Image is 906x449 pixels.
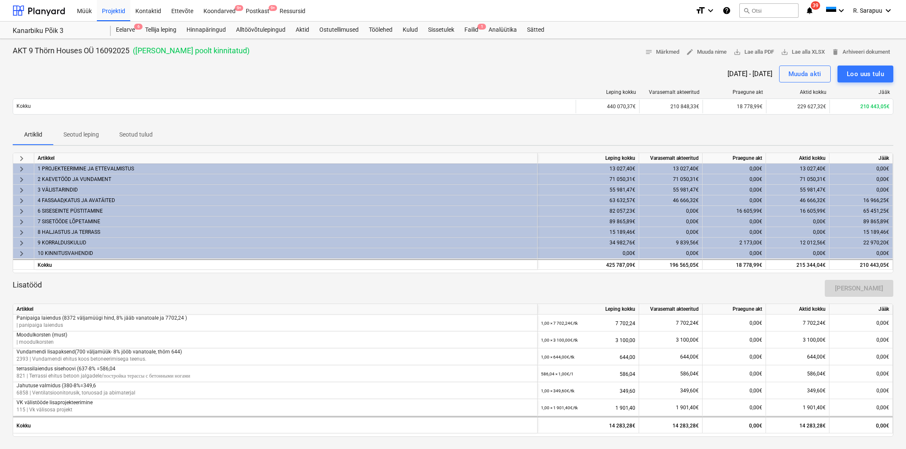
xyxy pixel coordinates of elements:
i: Abikeskus [722,5,731,16]
span: Muuda nime [686,47,727,57]
div: 3 100,00 [541,331,635,349]
div: Failid [459,22,483,38]
div: Muuda akti [788,68,821,79]
div: 13 027,40€ [538,164,639,174]
div: 425 787,09€ [538,259,639,270]
a: Töölehed [364,22,398,38]
div: 0,00€ [639,216,703,227]
div: 0,00€ [703,382,766,399]
div: 0,00€ [703,174,766,185]
div: 0,00€ [703,248,766,259]
div: 0,00€ [639,248,703,259]
div: [DATE] - [DATE] [728,70,772,78]
div: 1 901,40€ [639,399,703,416]
div: 0,00€ [703,164,766,174]
i: notifications [805,5,814,16]
span: keyboard_arrow_right [16,206,27,216]
button: Lae alla XLSX [777,46,828,59]
div: 196 565,05€ [639,259,703,270]
div: 440 070,37€ [576,100,639,113]
span: edit [686,48,694,56]
div: 0,00€ [703,185,766,195]
div: 10 KINNITUSVAHENDID [38,248,534,258]
a: Hinnapäringud [181,22,231,38]
button: Loo uus tulu [837,66,893,82]
button: Lae alla PDF [730,46,777,59]
p: 6858 | Ventilatsioonitorusik, toruosad ja abimaterjal [16,389,534,397]
div: 89 865,89€ [538,216,639,227]
i: keyboard_arrow_down [706,5,716,16]
i: keyboard_arrow_down [836,5,846,16]
div: 0,00€ [703,399,766,416]
div: Varasemalt akteeritud [643,89,700,95]
div: 0,00€ [703,416,766,433]
div: Artikkel [13,304,538,315]
span: Lae alla PDF [733,47,774,57]
span: keyboard_arrow_right [16,153,27,164]
div: 2 173,00€ [703,238,766,248]
span: Lae alla XLSX [781,47,825,57]
span: Arhiveeri dokument [832,47,890,57]
span: 9+ [269,5,277,11]
button: Arhiveeri dokument [828,46,893,59]
div: Jääk [833,89,890,95]
div: 644,00 [541,348,635,366]
div: Praegune akt [703,153,766,164]
p: 2393 | Vundamendi ehitus koos betoneerimisega teenus. [16,356,534,363]
div: 1 PROJEKTEERIMINE JA ETTEVALMISTUS [38,164,534,174]
div: Artikkel [34,153,538,164]
div: Chat Widget [717,109,906,449]
p: VK välistööde lisaprojekteerimine [16,399,534,406]
div: Leping kokku [538,153,639,164]
div: 7 702,24€ [639,315,703,331]
div: Leping kokku [579,89,636,95]
div: 34 982,76€ [538,238,639,248]
p: Moodulkorsten (must) [16,331,534,339]
div: 229 627,32€ [766,100,829,113]
button: Muuda akti [779,66,831,82]
a: Eelarve6 [111,22,140,38]
p: Panipaiga laiendus (8372 väljamüügi hind, 8% jääb vanatoale ja 7702,24 ) [16,315,534,322]
span: keyboard_arrow_right [16,164,27,174]
div: Tellija leping [140,22,181,38]
div: 7 SISETÖÖDE LÕPETAMINE [38,216,534,227]
a: Aktid [291,22,314,38]
span: save_alt [781,48,788,56]
span: 210 443,05€ [860,104,890,110]
div: 14 283,28€ [639,416,703,433]
div: 0,00€ [538,248,639,259]
div: 15 189,46€ [538,227,639,238]
div: 71 050,31€ [538,174,639,185]
span: keyboard_arrow_right [16,196,27,206]
div: 18 778,99€ [703,100,766,113]
p: AKT 9 Thörn Houses OÜ 16092025 [13,46,129,56]
span: 1 [478,24,486,30]
i: keyboard_arrow_down [883,5,893,16]
div: 0,00€ [639,227,703,238]
div: 2 KAEVETÖÖD JA VUNDAMENT [38,174,534,184]
div: Aktid kokku [770,89,826,95]
div: Sätted [522,22,549,38]
div: 3 100,00€ [639,331,703,348]
div: 0,00€ [639,206,703,216]
div: Praegune akt [706,89,763,95]
div: 82 057,23€ [538,206,639,216]
a: Alltöövõtulepingud [231,22,291,38]
div: Varasemalt akteeritud [639,304,703,315]
p: ( [PERSON_NAME] poolt kinnitatud ) [129,46,250,56]
span: 9+ [235,5,243,11]
span: save_alt [733,48,741,56]
small: 1,00 × 644,00€ / tk [541,355,574,359]
button: Otsi [739,3,799,18]
div: 0,00€ [703,315,766,331]
span: notes [645,48,653,56]
span: keyboard_arrow_right [16,217,27,227]
i: format_size [695,5,706,16]
a: Ostutellimused [314,22,364,38]
div: 1 901,40 [541,399,635,416]
div: 18 778,99€ [703,259,766,270]
div: 644,00€ [639,348,703,365]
